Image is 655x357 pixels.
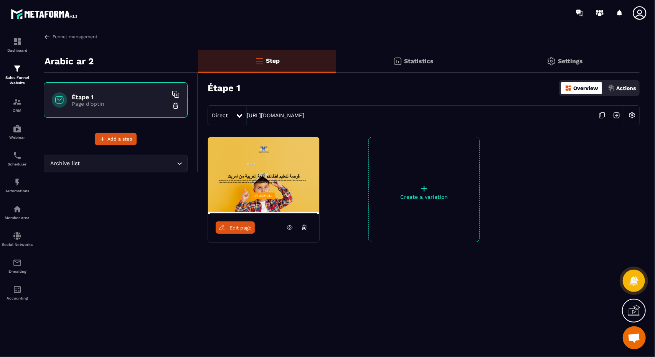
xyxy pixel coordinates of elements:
[13,64,22,73] img: formation
[565,85,572,92] img: dashboard-orange.40269519.svg
[2,189,33,193] p: Automations
[2,75,33,86] p: Sales Funnel Website
[2,296,33,300] p: Accounting
[2,216,33,220] p: Member area
[95,133,137,145] button: Add a step
[266,57,280,64] p: Step
[2,31,33,58] a: formationformationDashboard
[2,226,33,252] a: social-networksocial-networkSocial Networks
[49,159,82,168] span: Archive list
[208,83,240,93] h3: Étape 1
[44,33,51,40] img: arrow
[229,225,252,231] span: Edit page
[616,85,636,91] p: Actions
[11,7,80,21] img: logo
[255,56,264,66] img: bars-o.4a397970.svg
[2,92,33,118] a: formationformationCRM
[2,162,33,166] p: Scheduler
[44,33,97,40] a: Funnel management
[558,57,583,65] p: Settings
[208,137,319,214] img: image
[2,48,33,52] p: Dashboard
[82,159,175,168] input: Search for option
[13,151,22,160] img: scheduler
[247,112,304,118] a: [URL][DOMAIN_NAME]
[172,102,180,110] img: trash
[2,108,33,113] p: CRM
[2,279,33,306] a: accountantaccountantAccounting
[13,285,22,294] img: accountant
[2,58,33,92] a: formationformationSales Funnel Website
[547,57,556,66] img: setting-gr.5f69749f.svg
[45,54,94,69] p: Arabic ar 2
[212,112,228,118] span: Direct
[2,145,33,172] a: schedulerschedulerScheduler
[393,57,402,66] img: stats.20deebd0.svg
[13,124,22,133] img: automations
[2,199,33,226] a: automationsautomationsMember area
[369,194,479,200] p: Create a variation
[625,108,639,123] img: setting-w.858f3a88.svg
[216,221,255,234] a: Edit page
[13,97,22,106] img: formation
[13,37,22,46] img: formation
[13,178,22,187] img: automations
[13,231,22,241] img: social-network
[13,205,22,214] img: automations
[609,108,624,123] img: arrow-next.bcc2205e.svg
[2,172,33,199] a: automationsautomationsAutomations
[13,258,22,267] img: email
[623,326,646,349] div: Ouvrir le chat
[107,135,132,143] span: Add a step
[2,242,33,247] p: Social Networks
[2,118,33,145] a: automationsautomationsWebinar
[573,85,598,91] p: Overview
[72,101,168,107] p: Page d'optin
[2,252,33,279] a: emailemailE-mailing
[608,85,615,92] img: actions.d6e523a2.png
[72,93,168,101] h6: Étape 1
[44,155,188,172] div: Search for option
[2,135,33,139] p: Webinar
[369,183,479,194] p: +
[404,57,434,65] p: Statistics
[2,269,33,273] p: E-mailing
